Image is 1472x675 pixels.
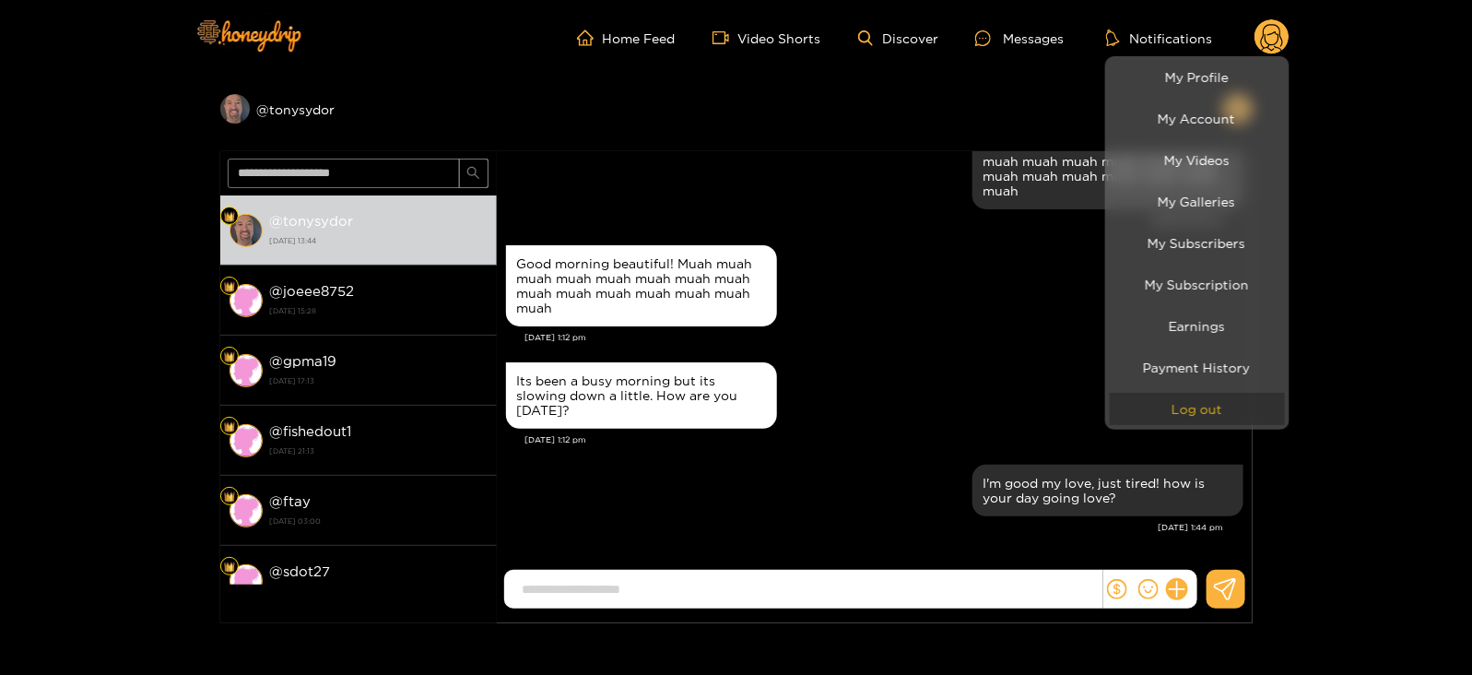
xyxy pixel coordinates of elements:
a: Payment History [1110,351,1285,384]
a: My Galleries [1110,185,1285,218]
a: My Subscribers [1110,227,1285,259]
a: My Subscription [1110,268,1285,301]
a: Earnings [1110,310,1285,342]
button: Log out [1110,393,1285,425]
a: My Profile [1110,61,1285,93]
a: My Videos [1110,144,1285,176]
a: My Account [1110,102,1285,135]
